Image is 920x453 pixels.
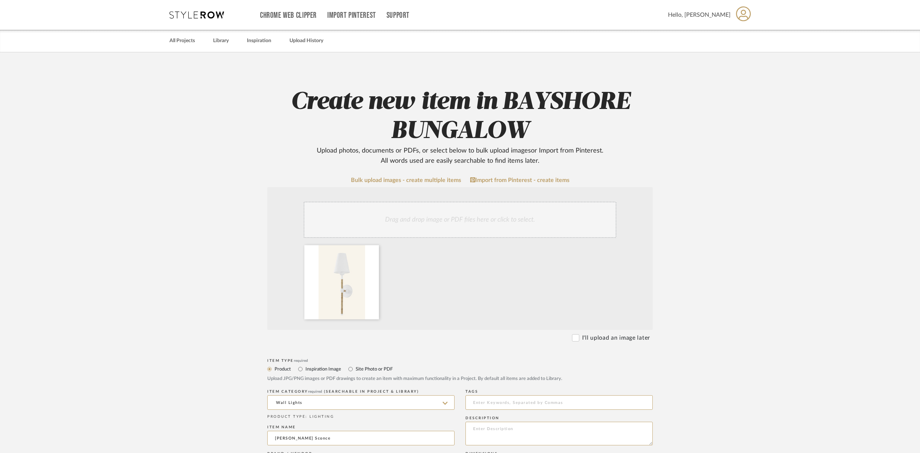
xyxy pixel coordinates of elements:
[228,88,692,166] h2: Create new item in BAYSHORE BUNGALOW
[247,36,271,46] a: Inspiration
[582,333,650,342] label: I'll upload an image later
[324,390,419,393] span: (Searchable in Project & Library)
[213,36,229,46] a: Library
[465,416,653,420] div: Description
[305,365,341,373] label: Inspiration Image
[668,11,731,19] span: Hello, [PERSON_NAME]
[308,390,322,393] span: required
[267,425,455,429] div: Item name
[351,177,461,183] a: Bulk upload images - create multiple items
[267,364,653,373] mat-radio-group: Select item type
[267,359,653,363] div: Item Type
[274,365,291,373] label: Product
[267,431,455,445] input: Enter Name
[267,375,653,383] div: Upload JPG/PNG images or PDF drawings to create an item with maximum functionality in a Project. ...
[267,414,455,420] div: PRODUCT TYPE
[267,389,455,394] div: ITEM CATEGORY
[327,12,376,19] a: Import Pinterest
[470,177,569,183] a: Import from Pinterest - create items
[305,415,334,418] span: : LIGHTING
[387,12,409,19] a: Support
[465,395,653,410] input: Enter Keywords, Separated by Commas
[267,395,455,410] input: Type a category to search and select
[294,359,308,363] span: required
[355,365,393,373] label: Site Photo or PDF
[260,12,317,19] a: Chrome Web Clipper
[169,36,195,46] a: All Projects
[289,36,323,46] a: Upload History
[465,389,653,394] div: Tags
[311,146,609,166] div: Upload photos, documents or PDFs, or select below to bulk upload images or Import from Pinterest ...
